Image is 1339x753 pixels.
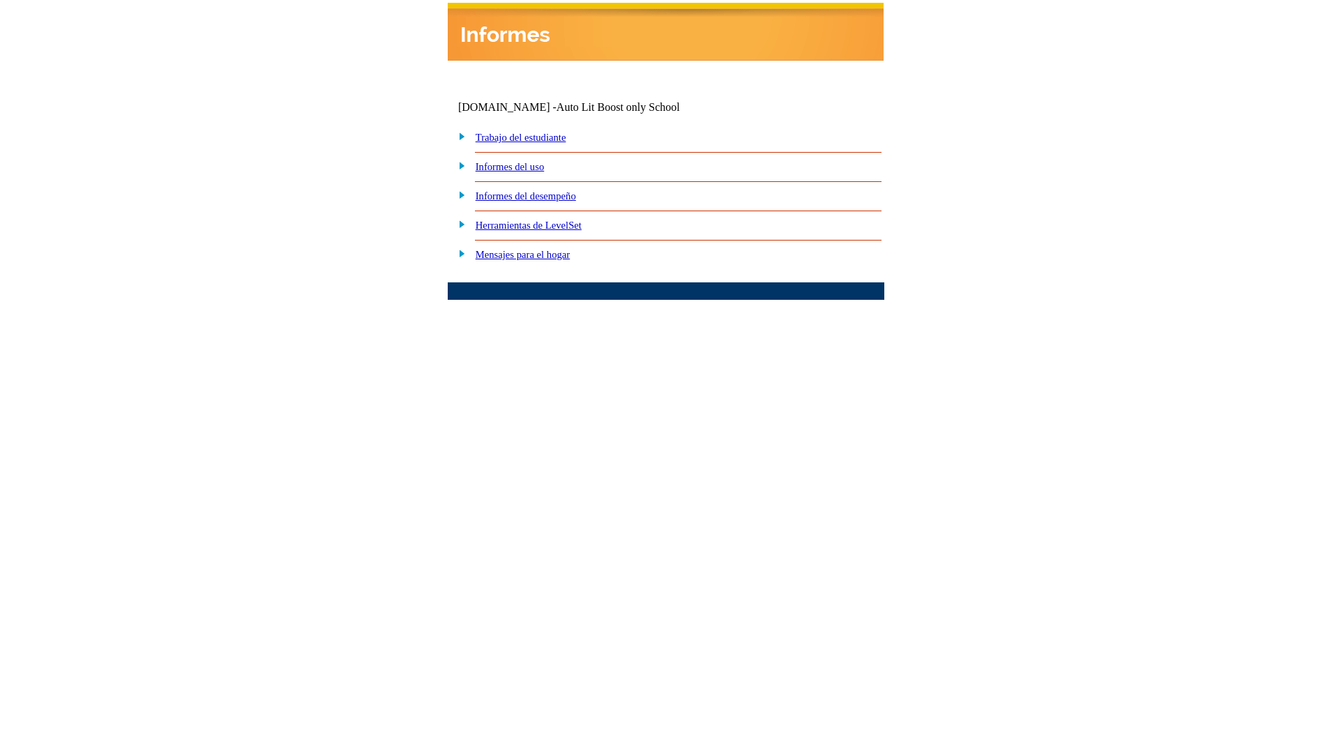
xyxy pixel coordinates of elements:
[476,220,582,231] a: Herramientas de LevelSet
[451,159,466,172] img: plus.gif
[451,247,466,259] img: plus.gif
[476,132,566,143] a: Trabajo del estudiante
[476,249,570,260] a: Mensajes para el hogar
[448,3,884,61] img: header
[451,130,466,142] img: plus.gif
[476,161,545,172] a: Informes del uso
[476,190,576,201] a: Informes del desempeño
[451,218,466,230] img: plus.gif
[458,101,715,114] td: [DOMAIN_NAME] -
[451,188,466,201] img: plus.gif
[557,101,680,113] nobr: Auto Lit Boost only School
